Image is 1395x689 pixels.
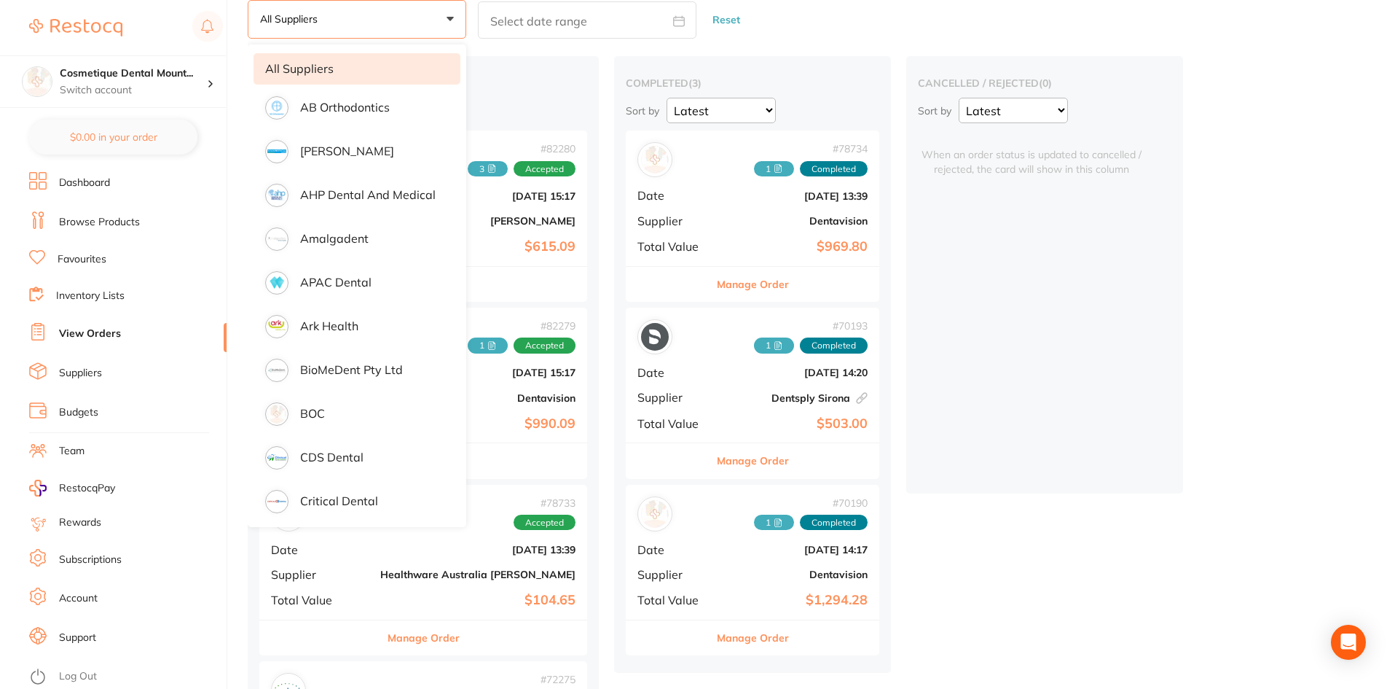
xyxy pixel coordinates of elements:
img: RestocqPay [29,480,47,497]
h2: cancelled / rejected ( 0 ) [918,77,1171,90]
span: When an order status is updated to cancelled / rejected, the card will show in this column [918,131,1145,176]
button: $0.00 in your order [29,120,197,155]
a: Restocq Logo [29,11,122,44]
b: [DATE] 13:39 [722,190,868,202]
p: BOC [300,407,325,420]
img: Dentsply Sirona [641,323,669,351]
a: Browse Products [59,215,140,230]
span: RestocqPay [59,481,115,496]
button: Manage Order [717,443,789,478]
b: $104.65 [380,593,575,608]
p: Sort by [626,104,659,117]
p: CDS Dental [300,451,364,464]
a: Support [59,631,96,645]
a: View Orders [59,327,121,341]
a: Dashboard [59,176,110,190]
button: Log Out [29,666,222,689]
img: Restocq Logo [29,19,122,36]
p: All suppliers [260,12,323,26]
img: Dentavision [641,500,669,528]
p: Ark Health [300,319,358,332]
span: Supplier [637,391,710,404]
span: Received [754,161,794,177]
span: Completed [800,161,868,177]
a: Subscriptions [59,553,122,567]
span: # 70193 [754,320,868,332]
a: Suppliers [59,366,102,381]
span: Accepted [514,338,575,354]
a: Rewards [59,515,101,530]
img: supplier image [267,273,286,292]
span: Date [271,543,369,556]
span: Supplier [271,568,369,581]
span: Date [637,189,710,202]
b: [DATE] 14:17 [722,544,868,556]
b: $990.09 [380,416,575,432]
p: AHP Dental and Medical [300,188,436,201]
span: Completed [800,515,868,531]
button: Manage Order [717,267,789,302]
span: Accepted [514,161,575,177]
h2: completed ( 3 ) [626,77,879,90]
a: Inventory Lists [56,289,125,303]
li: All suppliers [254,53,460,84]
img: supplier image [267,405,286,424]
img: Cosmetique Dental Mount Street [23,67,52,96]
b: Dentavision [722,215,868,227]
div: Healthware Australia Ridley#78733AcceptedDate[DATE] 13:39SupplierHealthware Australia [PERSON_NAM... [259,485,587,656]
span: # 72275 [468,674,575,685]
b: [PERSON_NAME] [380,215,575,227]
p: Switch account [60,83,207,98]
span: Supplier [637,568,710,581]
b: $615.09 [380,239,575,254]
span: # 78734 [754,143,868,155]
b: [DATE] 13:39 [380,544,575,556]
a: Log Out [59,669,97,684]
b: Dentsply Sirona [722,392,868,404]
img: supplier image [267,448,286,467]
img: supplier image [267,186,286,205]
a: RestocqPay [29,480,115,497]
b: [DATE] 15:17 [380,190,575,202]
button: Manage Order [388,620,460,655]
p: Amalgadent [300,232,369,245]
b: Dentavision [380,392,575,404]
span: Date [637,543,710,556]
span: Received [468,161,508,177]
img: supplier image [267,361,286,380]
b: $969.80 [722,239,868,254]
a: Budgets [59,405,98,420]
b: [DATE] 15:17 [380,367,575,378]
span: Received [754,338,794,354]
span: # 78733 [514,497,575,509]
span: Total Value [271,593,369,607]
p: BioMeDent Pty Ltd [300,363,403,376]
h4: Cosmetique Dental Mount Street [60,66,207,81]
input: Select date range [478,1,696,39]
span: Total Value [637,240,710,253]
a: Team [59,444,85,459]
span: # 70190 [754,497,868,509]
img: supplier image [267,317,286,336]
img: supplier image [267,492,286,511]
p: Sort by [918,104,951,117]
div: Open Intercom Messenger [1331,625,1366,660]
p: APAC Dental [300,276,372,289]
button: Manage Order [717,620,789,655]
img: supplier image [267,230,286,249]
b: [DATE] 14:20 [722,367,868,378]
span: # 82279 [468,320,575,332]
img: supplier image [267,142,286,161]
span: Total Value [637,417,710,430]
span: Date [637,366,710,379]
img: Dentavision [641,146,669,174]
p: [PERSON_NAME] [300,144,394,157]
b: Dentavision [722,569,868,580]
a: Favourites [58,252,106,267]
span: Supplier [637,214,710,227]
img: supplier image [267,98,286,117]
span: # 82280 [468,143,575,155]
b: $1,294.28 [722,593,868,608]
span: Completed [800,338,868,354]
button: Reset [708,1,744,39]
